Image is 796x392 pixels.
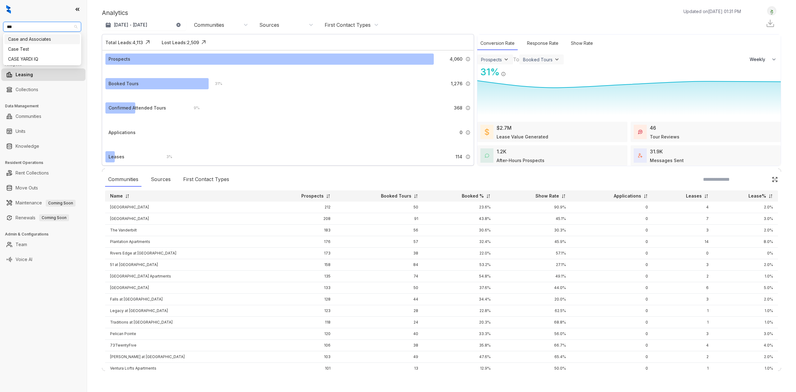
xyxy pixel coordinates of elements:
li: Leasing [1,68,86,81]
td: 183 [262,225,335,236]
p: Applications [614,193,641,199]
span: 0 [460,129,462,136]
td: 123 [262,305,335,317]
td: 0 [571,271,653,282]
a: Team [16,238,27,251]
img: Info [465,57,470,62]
img: Click Icon [506,66,515,75]
li: Maintenance [1,197,86,209]
div: Confirmed Attended Tours [109,105,166,111]
div: Lease Value Generated [497,133,548,140]
div: $2.7M [497,124,511,132]
td: 3 [653,294,714,305]
td: 44.0% [496,282,571,294]
td: 1.0% [714,271,778,282]
td: 208 [262,213,335,225]
div: Case Test [4,44,80,54]
td: 1.0% [714,317,778,328]
td: 0% [714,248,778,259]
td: 0 [653,248,714,259]
a: Collections [16,83,38,96]
td: 2.0% [714,202,778,213]
div: Booked Tours [523,57,553,62]
td: Falls at [GEOGRAPHIC_DATA] [105,294,262,305]
td: 22.0% [423,248,496,259]
td: 2.0% [714,225,778,236]
td: 4.0% [714,340,778,351]
div: Case and Associates [4,34,80,44]
td: 45.1% [496,213,571,225]
div: 31.9K [650,148,663,155]
td: 30.6% [423,225,496,236]
td: 47.6% [423,351,496,363]
div: 46 [650,124,656,132]
img: Info [465,81,470,86]
td: 2 [653,351,714,363]
p: [DATE] - [DATE] [114,22,147,28]
td: 62.5% [496,305,571,317]
img: sorting [704,194,709,198]
td: [GEOGRAPHIC_DATA] [105,282,262,294]
td: The Vanderbilt [105,225,262,236]
img: Info [465,105,470,110]
a: Rent Collections [16,167,49,179]
div: Sources [148,172,174,187]
td: 0 [571,305,653,317]
div: Messages Sent [650,157,684,164]
div: Prospects [481,57,502,62]
td: Traditions at [GEOGRAPHIC_DATA] [105,317,262,328]
td: Plantation Apartments [105,236,262,248]
span: Weekly [750,56,769,63]
p: Lease% [748,193,766,199]
td: 40 [336,328,423,340]
td: 57 [336,236,423,248]
td: 32.4% [423,236,496,248]
span: 1,276 [451,80,462,87]
td: 65.4% [496,351,571,363]
td: 120 [262,328,335,340]
td: 33.3% [423,328,496,340]
td: 4 [653,340,714,351]
div: 9 % [187,105,200,111]
td: 34.4% [423,294,496,305]
div: Show Rate [568,37,596,50]
td: 50 [336,202,423,213]
td: 38 [336,248,423,259]
td: 20.3% [423,317,496,328]
li: Rent Collections [1,167,86,179]
img: sorting [561,194,566,198]
img: Info [465,154,470,159]
div: Booked Tours [109,80,139,87]
td: 176 [262,236,335,248]
div: First Contact Types [325,21,371,28]
td: 0 [571,248,653,259]
td: 84 [336,259,423,271]
div: 3 % [160,153,172,160]
td: 0 [571,225,653,236]
img: TotalFum [638,153,642,158]
img: AfterHoursConversations [485,153,489,158]
span: Coming Soon [46,200,76,207]
div: CASE YARDI IQ [4,54,80,64]
div: Response Rate [524,37,562,50]
td: 44 [336,294,423,305]
td: [GEOGRAPHIC_DATA] [105,202,262,213]
td: 49 [336,351,423,363]
div: Case Test [8,46,76,53]
a: RenewalsComing Soon [16,212,69,224]
img: sorting [414,194,418,198]
div: 31 % [477,65,500,79]
td: [GEOGRAPHIC_DATA] [105,213,262,225]
td: 30.3% [496,225,571,236]
button: [DATE] - [DATE] [102,19,186,30]
td: 56.0% [496,328,571,340]
img: TourReviews [638,130,642,134]
td: 0 [571,202,653,213]
div: First Contact Types [180,172,232,187]
img: Click Icon [772,176,778,183]
a: Voice AI [16,253,32,266]
p: Booked % [462,193,484,199]
td: 22.8% [423,305,496,317]
td: 49.1% [496,271,571,282]
td: 2.0% [714,351,778,363]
